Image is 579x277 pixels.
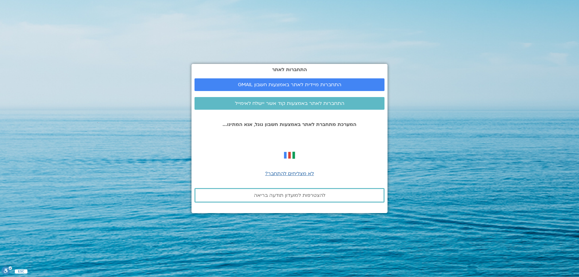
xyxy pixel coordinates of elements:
[254,193,325,198] span: להצטרפות למועדון תודעה בריאה
[195,78,384,91] a: התחברות מיידית לאתר באמצעות חשבון GMAIL
[238,82,341,87] span: התחברות מיידית לאתר באמצעות חשבון GMAIL
[195,188,384,203] a: להצטרפות למועדון תודעה בריאה
[195,97,384,110] a: התחברות לאתר באמצעות קוד אשר יישלח לאימייל
[195,67,384,72] h2: התחברות לאתר
[195,122,384,127] p: המערכת מתחברת לאתר באמצעות חשבון גוגל, אנא המתינו...
[265,170,314,177] a: לא מצליחים להתחבר?
[235,101,344,106] span: התחברות לאתר באמצעות קוד אשר יישלח לאימייל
